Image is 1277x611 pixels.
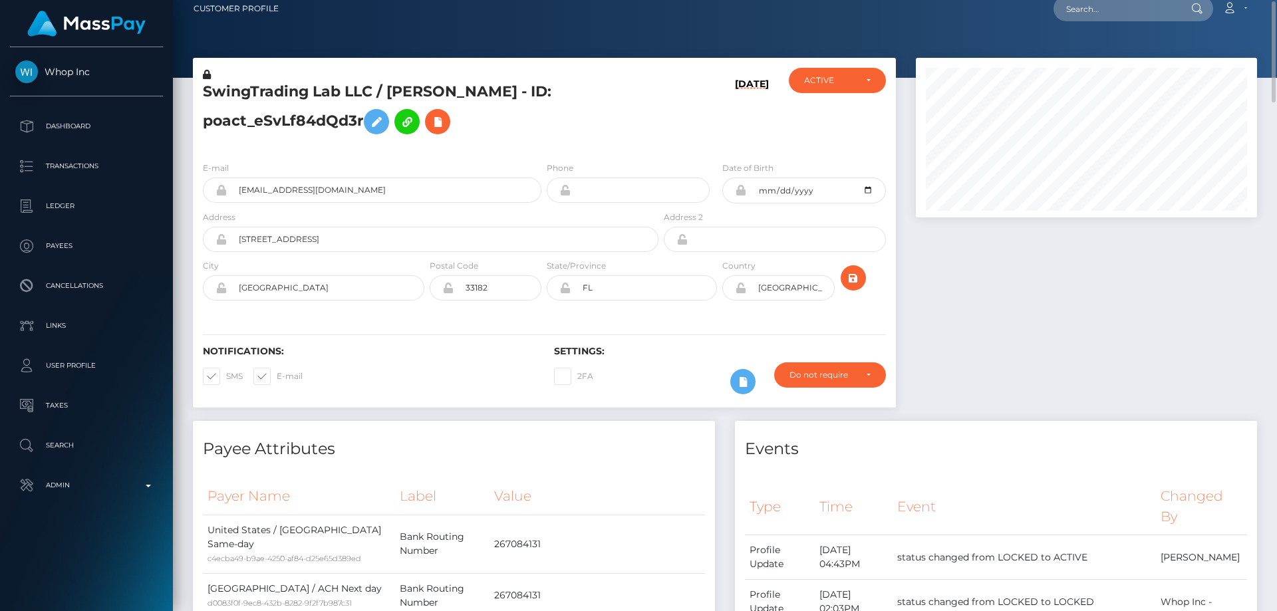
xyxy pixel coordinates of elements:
[15,61,38,83] img: Whop Inc
[395,478,490,515] th: Label
[203,478,395,515] th: Payer Name
[15,316,158,336] p: Links
[490,515,705,573] td: 267084131
[203,515,395,573] td: United States / [GEOGRAPHIC_DATA] Same-day
[203,260,219,272] label: City
[893,478,1156,535] th: Event
[15,435,158,455] p: Search
[1156,478,1247,535] th: Changed By
[430,260,478,272] label: Postal Code
[15,236,158,256] p: Payees
[203,368,243,385] label: SMS
[815,478,892,535] th: Time
[722,260,756,272] label: Country
[554,346,885,357] h6: Settings:
[15,196,158,216] p: Ledger
[735,78,769,146] h6: [DATE]
[208,598,352,608] small: d0083f0f-9ec8-432b-8282-9f2f7b987c31
[547,260,606,272] label: State/Province
[203,346,534,357] h6: Notifications:
[815,535,892,580] td: [DATE] 04:43PM
[10,269,163,303] a: Cancellations
[10,110,163,143] a: Dashboard
[15,116,158,136] p: Dashboard
[10,189,163,223] a: Ledger
[203,162,229,174] label: E-mail
[10,66,163,78] span: Whop Inc
[203,82,651,141] h5: SwingTrading Lab LLC / [PERSON_NAME] - ID: poact_eSvLf84dQd3r
[490,478,705,515] th: Value
[27,11,146,37] img: MassPay Logo
[10,229,163,263] a: Payees
[10,469,163,502] a: Admin
[15,156,158,176] p: Transactions
[10,150,163,183] a: Transactions
[554,368,593,385] label: 2FA
[774,362,886,388] button: Do not require
[722,162,774,174] label: Date of Birth
[893,535,1156,580] td: status changed from LOCKED to ACTIVE
[253,368,303,385] label: E-mail
[10,309,163,342] a: Links
[547,162,573,174] label: Phone
[10,429,163,462] a: Search
[745,478,815,535] th: Type
[15,475,158,495] p: Admin
[789,370,855,380] div: Do not require
[804,75,855,86] div: ACTIVE
[203,211,235,223] label: Address
[10,349,163,382] a: User Profile
[395,515,490,573] td: Bank Routing Number
[15,356,158,376] p: User Profile
[15,276,158,296] p: Cancellations
[745,535,815,580] td: Profile Update
[15,396,158,416] p: Taxes
[745,437,1247,461] h4: Events
[789,68,886,93] button: ACTIVE
[1156,535,1247,580] td: [PERSON_NAME]
[208,554,361,563] small: c4ecba49-b9ae-4250-af84-d25e65d389ed
[203,437,705,461] h4: Payee Attributes
[10,389,163,422] a: Taxes
[664,211,703,223] label: Address 2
